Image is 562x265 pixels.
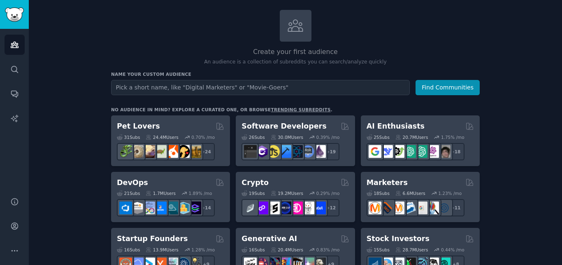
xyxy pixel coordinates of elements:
[267,145,280,158] img: learnjavascript
[369,145,381,158] img: GoogleGeminiAI
[242,178,269,188] h2: Crypto
[447,143,464,160] div: + 18
[441,134,464,140] div: 1.75 % /mo
[117,178,148,188] h2: DevOps
[117,134,140,140] div: 31 Sub s
[189,190,212,196] div: 1.89 % /mo
[117,121,160,131] h2: Pet Lovers
[111,80,410,95] input: Pick a short name, like "Digital Marketers" or "Movie-Goers"
[5,7,24,22] img: GummySearch logo
[154,145,167,158] img: turtle
[367,190,390,196] div: 18 Sub s
[242,247,265,253] div: 16 Sub s
[426,145,439,158] img: OpenAIDev
[392,145,404,158] img: AItoolsCatalog
[111,71,480,77] h3: Name your custom audience
[111,107,332,113] div: No audience in mind? Explore a curated one, or browse .
[415,202,427,214] img: googleads
[188,145,201,158] img: dogbreed
[154,202,167,214] img: DevOpsLinks
[302,202,314,214] img: CryptoNews
[242,190,265,196] div: 19 Sub s
[313,202,326,214] img: defi_
[244,202,257,214] img: ethfinance
[441,247,464,253] div: 0.44 % /mo
[426,202,439,214] img: MarketingResearch
[244,145,257,158] img: software
[188,202,201,214] img: PlatformEngineers
[271,107,330,112] a: trending subreddits
[438,190,462,196] div: 1.23 % /mo
[403,145,416,158] img: chatgpt_promptDesign
[367,247,390,253] div: 15 Sub s
[313,145,326,158] img: elixir
[255,202,268,214] img: 0xPolygon
[316,247,340,253] div: 0.83 % /mo
[290,145,303,158] img: reactnative
[117,247,140,253] div: 16 Sub s
[367,121,425,131] h2: AI Enthusiasts
[322,143,339,160] div: + 19
[392,202,404,214] img: AskMarketing
[117,190,140,196] div: 21 Sub s
[380,202,393,214] img: bigseo
[146,247,178,253] div: 13.9M Users
[142,202,155,214] img: Docker_DevOps
[197,143,215,160] div: + 24
[367,134,390,140] div: 25 Sub s
[242,134,265,140] div: 26 Sub s
[191,134,215,140] div: 0.70 % /mo
[111,59,480,66] p: An audience is a collection of subreddits you can search/analyze quickly
[111,47,480,57] h2: Create your first audience
[119,145,132,158] img: herpetology
[302,145,314,158] img: AskComputerScience
[316,190,340,196] div: 0.29 % /mo
[191,247,215,253] div: 1.28 % /mo
[403,202,416,214] img: Emailmarketing
[177,202,190,214] img: aws_cdk
[131,202,144,214] img: AWS_Certified_Experts
[395,247,428,253] div: 28.7M Users
[290,202,303,214] img: defiblockchain
[271,134,303,140] div: 30.0M Users
[380,145,393,158] img: DeepSeek
[279,202,291,214] img: web3
[271,247,303,253] div: 20.4M Users
[395,190,425,196] div: 6.6M Users
[395,134,428,140] div: 20.7M Users
[142,145,155,158] img: leopardgeckos
[242,234,297,244] h2: Generative AI
[131,145,144,158] img: ballpython
[197,199,215,216] div: + 14
[367,234,430,244] h2: Stock Investors
[438,202,451,214] img: OnlineMarketing
[146,190,176,196] div: 1.7M Users
[416,80,480,95] button: Find Communities
[316,134,340,140] div: 0.39 % /mo
[279,145,291,158] img: iOSProgramming
[415,145,427,158] img: chatgpt_prompts_
[438,145,451,158] img: ArtificalIntelligence
[119,202,132,214] img: azuredevops
[165,145,178,158] img: cockatiel
[322,199,339,216] div: + 12
[255,145,268,158] img: csharp
[271,190,303,196] div: 19.2M Users
[242,121,326,131] h2: Software Developers
[267,202,280,214] img: ethstaker
[146,134,178,140] div: 24.4M Users
[117,234,188,244] h2: Startup Founders
[177,145,190,158] img: PetAdvice
[165,202,178,214] img: platformengineering
[369,202,381,214] img: content_marketing
[447,199,464,216] div: + 11
[367,178,408,188] h2: Marketers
